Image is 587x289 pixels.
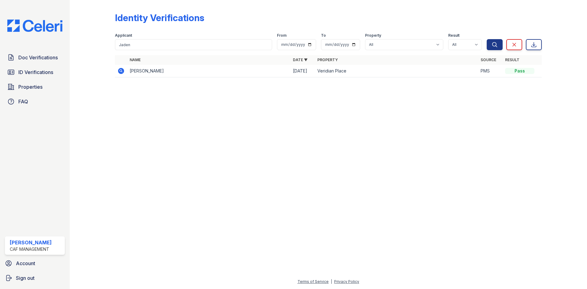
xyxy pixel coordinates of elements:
[293,57,308,62] a: Date ▼
[315,65,478,77] td: Veridian Place
[16,274,35,282] span: Sign out
[18,83,42,91] span: Properties
[317,57,338,62] a: Property
[290,65,315,77] td: [DATE]
[331,279,332,284] div: |
[115,33,132,38] label: Applicant
[5,95,65,108] a: FAQ
[478,65,503,77] td: PMS
[505,57,519,62] a: Result
[448,33,460,38] label: Result
[18,98,28,105] span: FAQ
[334,279,359,284] a: Privacy Policy
[2,257,67,269] a: Account
[277,33,286,38] label: From
[321,33,326,38] label: To
[481,57,496,62] a: Source
[130,57,141,62] a: Name
[2,272,67,284] a: Sign out
[5,66,65,78] a: ID Verifications
[115,12,204,23] div: Identity Verifications
[16,260,35,267] span: Account
[5,51,65,64] a: Doc Verifications
[5,81,65,93] a: Properties
[505,68,534,74] div: Pass
[115,39,272,50] input: Search by name or phone number
[10,246,52,252] div: CAF Management
[365,33,381,38] label: Property
[18,69,53,76] span: ID Verifications
[297,279,329,284] a: Terms of Service
[2,20,67,32] img: CE_Logo_Blue-a8612792a0a2168367f1c8372b55b34899dd931a85d93a1a3d3e32e68fde9ad4.png
[10,239,52,246] div: [PERSON_NAME]
[18,54,58,61] span: Doc Verifications
[127,65,290,77] td: [PERSON_NAME]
